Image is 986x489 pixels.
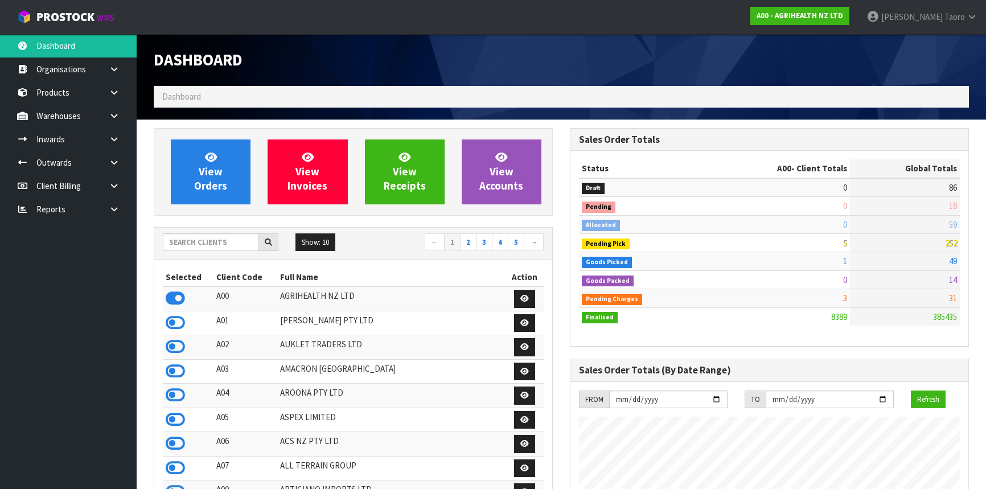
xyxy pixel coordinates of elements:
[213,311,277,335] td: A01
[582,312,618,323] span: Finalised
[384,150,426,193] span: View Receipts
[831,311,847,322] span: 8389
[843,256,847,266] span: 1
[579,159,705,178] th: Status
[171,139,250,204] a: ViewOrders
[582,294,642,305] span: Pending Charges
[213,432,277,457] td: A06
[462,139,541,204] a: ViewAccounts
[933,311,957,322] span: 385435
[757,11,843,20] strong: A00 - AGRIHEALTH NZ LTD
[579,391,609,409] div: FROM
[508,233,524,252] a: 5
[949,274,957,285] span: 14
[843,274,847,285] span: 0
[277,311,506,335] td: [PERSON_NAME] PTY LTD
[843,182,847,193] span: 0
[843,237,847,248] span: 5
[213,268,277,286] th: Client Code
[460,233,476,252] a: 2
[492,233,508,252] a: 4
[506,268,544,286] th: Action
[277,408,506,432] td: ASPEX LIMITED
[843,293,847,303] span: 3
[213,456,277,480] td: A07
[213,359,277,384] td: A03
[524,233,544,252] a: →
[582,239,630,250] span: Pending Pick
[213,384,277,408] td: A04
[163,233,259,251] input: Search clients
[944,11,965,22] span: Taoro
[213,408,277,432] td: A05
[949,182,957,193] span: 86
[277,286,506,311] td: AGRIHEALTH NZ LTD
[945,237,957,248] span: 252
[949,256,957,266] span: 49
[287,150,327,193] span: View Invoices
[911,391,946,409] button: Refresh
[745,391,766,409] div: TO
[36,10,95,24] span: ProStock
[277,432,506,457] td: ACS NZ PTY LTD
[277,456,506,480] td: ALL TERRAIN GROUP
[365,139,445,204] a: ViewReceipts
[277,335,506,360] td: AUKLET TRADERS LTD
[582,257,632,268] span: Goods Picked
[162,91,201,102] span: Dashboard
[425,233,445,252] a: ←
[277,384,506,408] td: AROONA PTY LTD
[881,11,943,22] span: [PERSON_NAME]
[777,163,791,174] span: A00
[843,219,847,230] span: 0
[843,200,847,211] span: 0
[194,150,227,193] span: View Orders
[277,268,506,286] th: Full Name
[582,202,615,213] span: Pending
[213,286,277,311] td: A00
[949,219,957,230] span: 59
[949,293,957,303] span: 31
[582,276,634,287] span: Goods Packed
[444,233,461,252] a: 1
[750,7,849,25] a: A00 - AGRIHEALTH NZ LTD
[97,13,114,23] small: WMS
[579,134,960,145] h3: Sales Order Totals
[479,150,523,193] span: View Accounts
[154,50,243,70] span: Dashboard
[705,159,850,178] th: - Client Totals
[213,335,277,360] td: A02
[476,233,492,252] a: 3
[362,233,544,253] nav: Page navigation
[582,220,620,231] span: Allocated
[268,139,347,204] a: ViewInvoices
[295,233,335,252] button: Show: 10
[163,268,213,286] th: Selected
[582,183,605,194] span: Draft
[579,365,960,376] h3: Sales Order Totals (By Date Range)
[277,359,506,384] td: AMACRON [GEOGRAPHIC_DATA]
[17,10,31,24] img: cube-alt.png
[850,159,960,178] th: Global Totals
[949,200,957,211] span: 18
